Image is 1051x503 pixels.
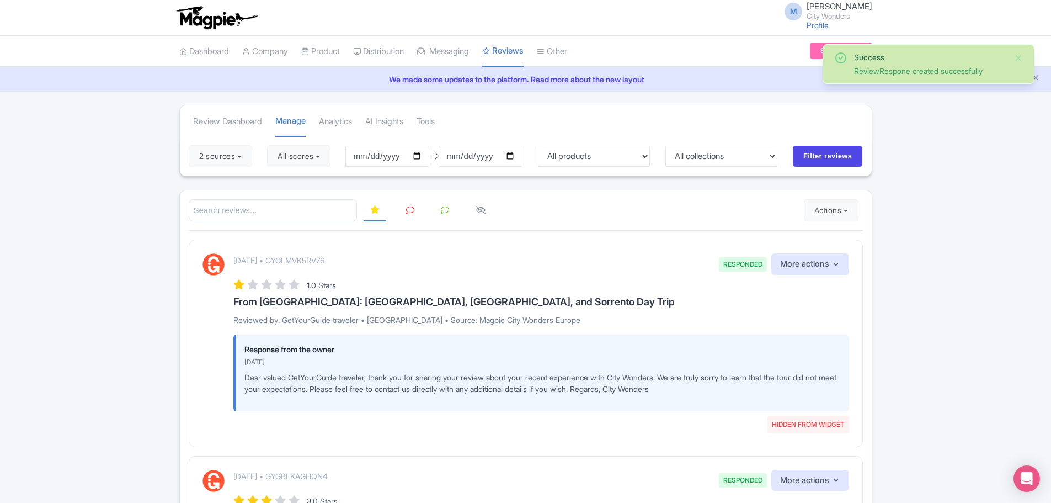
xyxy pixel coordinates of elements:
[233,314,849,326] p: Reviewed by: GetYourGuide traveler • [GEOGRAPHIC_DATA] • Source: Magpie City Wonders Europe
[189,145,252,167] button: 2 sources
[793,146,863,167] input: Filter reviews
[319,107,352,137] a: Analytics
[778,2,872,20] a: M [PERSON_NAME] City Wonders
[202,470,225,492] img: GetYourGuide Logo
[785,3,802,20] span: M
[202,253,225,276] img: GetYourGuide Logo
[244,357,840,367] p: [DATE]
[767,416,849,433] span: HIDDEN FROM WIDGET
[719,257,767,272] span: RESPONDED
[807,20,829,30] a: Profile
[854,65,1005,77] div: ReviewRespone created successfully
[244,343,840,355] p: Response from the owner
[179,36,229,67] a: Dashboard
[804,199,858,221] button: Actions
[353,36,404,67] a: Distribution
[242,36,288,67] a: Company
[244,372,840,395] p: Dear valued GetYourGuide traveler, thank you for sharing your review about your recent experience...
[807,1,872,12] span: [PERSON_NAME]
[854,51,1005,63] div: Success
[233,255,324,266] p: [DATE] • GYGLMVK5RV76
[193,107,262,137] a: Review Dashboard
[7,73,1044,85] a: We made some updates to the platform. Read more about the new layout
[417,107,435,137] a: Tools
[189,199,358,222] input: Search reviews...
[482,36,524,67] a: Reviews
[537,36,567,67] a: Other
[417,36,469,67] a: Messaging
[771,253,849,275] button: More actions
[174,6,259,30] img: logo-ab69f6fb50320c5b225c76a69d11143b.png
[1014,51,1023,65] button: Close
[233,296,849,308] h3: From [GEOGRAPHIC_DATA]: [GEOGRAPHIC_DATA], [GEOGRAPHIC_DATA], and Sorrento Day Trip
[275,106,306,137] a: Manage
[1013,465,1040,492] div: Open Intercom Messenger
[771,470,849,491] button: More actions
[807,13,872,20] small: City Wonders
[810,43,872,59] a: Subscription
[719,473,767,488] span: RESPONDED
[307,280,336,290] span: 1.0 Stars
[233,470,328,482] p: [DATE] • GYGBLKAGHQN4
[267,145,330,167] button: All scores
[1032,72,1040,85] button: Close announcement
[301,36,340,67] a: Product
[365,107,403,137] a: AI Insights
